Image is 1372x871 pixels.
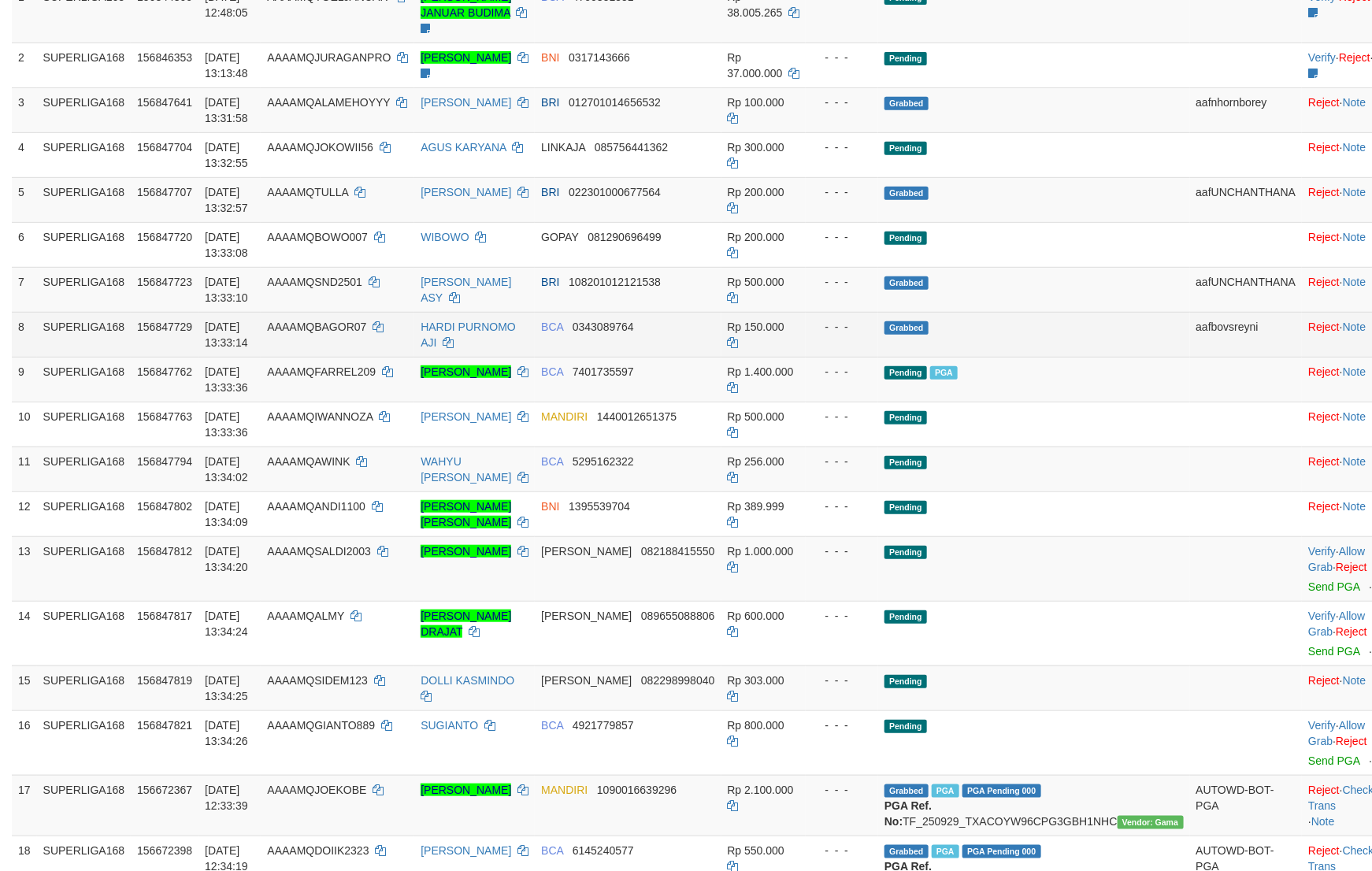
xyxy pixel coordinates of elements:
a: Verify [1308,51,1336,64]
td: 5 [12,177,37,222]
span: BRI [541,276,559,288]
a: Verify [1308,610,1336,622]
div: - - - [812,673,872,688]
a: Reject [1308,844,1340,857]
td: SUPERLIGA168 [37,222,132,267]
a: [PERSON_NAME] [PERSON_NAME] [421,500,511,528]
span: Copy 0343089764 to clipboard [573,321,634,333]
span: 156847802 [137,500,192,513]
div: - - - [812,608,872,624]
a: Reject [1336,735,1367,747]
span: Copy 0317143666 to clipboard [569,51,630,64]
span: [DATE] 13:33:36 [205,410,248,439]
span: 156847762 [137,365,192,378]
span: Copy 108201012121538 to clipboard [569,276,661,288]
span: MANDIRI [541,784,588,796]
span: PGA Pending [962,784,1041,798]
span: Copy 085756441362 to clipboard [595,141,668,154]
div: - - - [812,782,872,798]
span: BNI [541,51,559,64]
a: Reject [1308,186,1340,198]
span: Rp 303.000 [728,674,784,687]
span: Rp 389.999 [728,500,784,513]
td: SUPERLIGA168 [37,87,132,132]
span: AAAAMQJOEKOBE [267,784,366,796]
td: SUPERLIGA168 [37,267,132,312]
a: Note [1343,231,1366,243]
span: Pending [884,232,927,245]
span: BCA [541,844,563,857]
div: - - - [812,717,872,733]
span: Pending [884,610,927,624]
span: AAAAMQGIANTO889 [267,719,375,732]
span: [PERSON_NAME] [541,610,632,622]
span: [DATE] 13:34:20 [205,545,248,573]
div: - - - [812,229,872,245]
span: Rp 2.100.000 [728,784,794,796]
a: Reject [1308,141,1340,154]
span: Rp 800.000 [728,719,784,732]
a: Note [1343,321,1366,333]
span: Pending [884,501,927,514]
span: 156672367 [137,784,192,796]
div: - - - [812,139,872,155]
span: Pending [884,52,927,65]
a: Reject [1308,455,1340,468]
td: SUPERLIGA168 [37,312,132,357]
span: AAAAMQSND2501 [267,276,362,288]
span: Grabbed [884,97,929,110]
a: AGUS KARYANA [421,141,506,154]
span: [DATE] 12:33:39 [205,784,248,812]
span: 156672398 [137,844,192,857]
span: Rp 256.000 [728,455,784,468]
span: Rp 37.000.000 [728,51,783,80]
span: AAAAMQAWINK [267,455,350,468]
td: 6 [12,222,37,267]
span: Rp 300.000 [728,141,784,154]
a: WAHYU [PERSON_NAME] [421,455,511,484]
span: AAAAMQSALDI2003 [267,545,371,558]
span: LINKAJA [541,141,585,154]
td: SUPERLIGA168 [37,402,132,447]
span: 156847763 [137,410,192,423]
td: aafnhornborey [1190,87,1303,132]
span: Rp 100.000 [728,96,784,109]
td: 15 [12,665,37,710]
span: 156847819 [137,674,192,687]
span: [DATE] 13:33:08 [205,231,248,259]
span: GOPAY [541,231,578,243]
span: [PERSON_NAME] [541,545,632,558]
span: Copy 081290696499 to clipboard [588,231,661,243]
td: SUPERLIGA168 [37,491,132,536]
span: 156847723 [137,276,192,288]
a: HARDI PURNOMO AJI [421,321,516,349]
td: SUPERLIGA168 [37,601,132,665]
td: aafbovsreyni [1190,312,1303,357]
a: [PERSON_NAME] [421,545,511,558]
span: BCA [541,455,563,468]
td: TF_250929_TXACOYW96CPG3GBH1NHC [878,775,1189,836]
span: [DATE] 13:31:58 [205,96,248,124]
div: - - - [812,95,872,110]
span: Marked by aafsengchandara [932,784,959,798]
a: [PERSON_NAME] ASY [421,276,511,304]
a: Note [1343,141,1366,154]
span: Rp 200.000 [728,231,784,243]
a: Send PGA [1308,645,1359,658]
span: BRI [541,96,559,109]
span: AAAAMQTULLA [267,186,348,198]
span: 156847641 [137,96,192,109]
span: Grabbed [884,276,929,290]
span: BRI [541,186,559,198]
span: [DATE] 13:33:36 [205,365,248,394]
span: [DATE] 13:34:25 [205,674,248,702]
span: Copy 089655088806 to clipboard [641,610,714,622]
a: Allow Grab [1308,610,1365,638]
td: 12 [12,491,37,536]
a: Verify [1308,719,1336,732]
a: Note [1343,96,1366,109]
span: [DATE] 13:34:02 [205,455,248,484]
span: Pending [884,142,927,155]
a: Send PGA [1308,580,1359,593]
span: [DATE] 13:33:14 [205,321,248,349]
